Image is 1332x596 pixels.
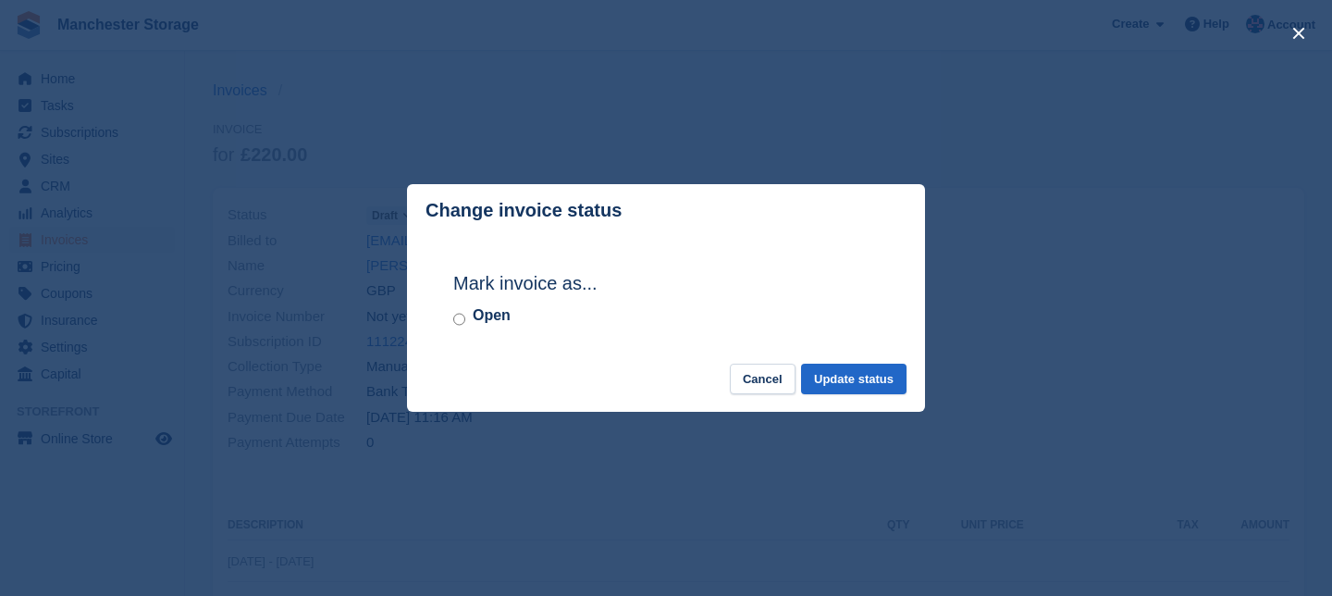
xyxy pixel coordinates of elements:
[425,200,622,221] p: Change invoice status
[453,269,879,297] h2: Mark invoice as...
[1284,19,1313,48] button: close
[473,304,511,327] label: Open
[801,364,906,394] button: Update status
[730,364,795,394] button: Cancel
